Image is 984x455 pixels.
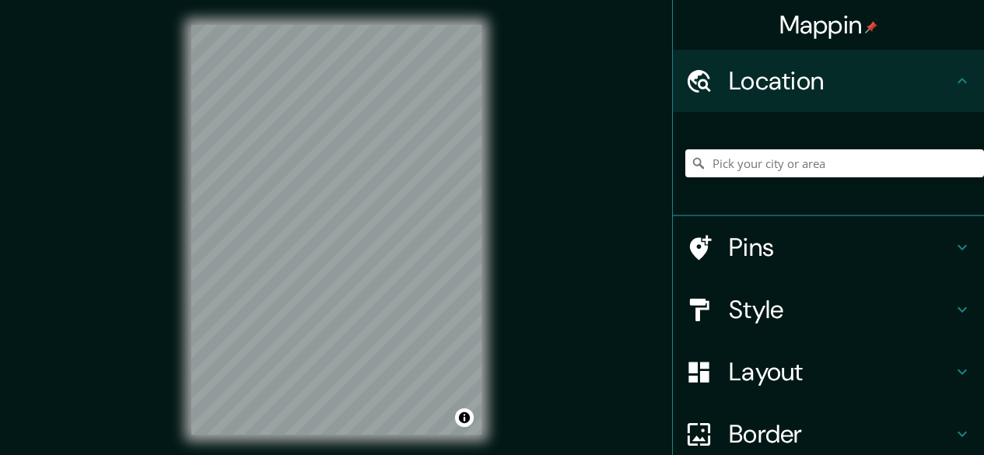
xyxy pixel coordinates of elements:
div: Style [673,278,984,341]
h4: Pins [729,232,953,263]
input: Pick your city or area [685,149,984,177]
img: pin-icon.png [865,21,877,33]
div: Location [673,50,984,112]
iframe: Help widget launcher [846,394,967,438]
div: Pins [673,216,984,278]
h4: Layout [729,356,953,387]
div: Layout [673,341,984,403]
h4: Style [729,294,953,325]
canvas: Map [191,25,481,435]
button: Toggle attribution [455,408,474,427]
h4: Location [729,65,953,96]
h4: Border [729,418,953,450]
h4: Mappin [779,9,878,40]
